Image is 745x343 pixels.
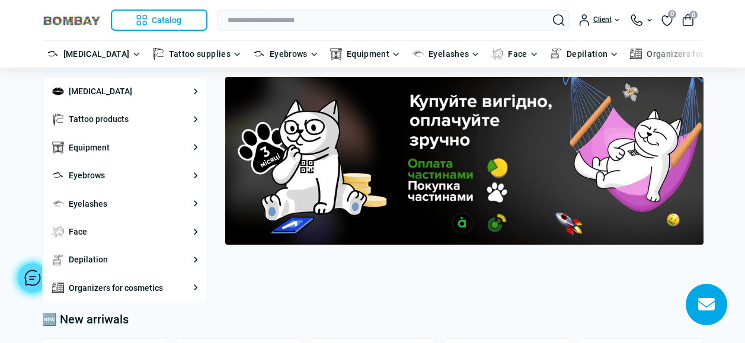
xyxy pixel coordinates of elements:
span: 0 [689,11,698,19]
img: Organizers for cosmetics [630,48,642,60]
a: Eyelashes [69,197,107,210]
a: [MEDICAL_DATA] [63,47,130,60]
a: Face [508,47,527,60]
a: Tattoo supplies [169,47,231,60]
span: 0 [668,10,676,18]
a: Tattoo products [69,113,129,126]
a: [MEDICAL_DATA] [69,85,132,98]
img: BOMBAY [42,15,101,26]
img: Eyebrows [253,48,265,60]
img: Equipment [330,48,342,60]
a: Equipment [347,47,389,60]
a: Equipment [69,141,110,154]
button: Search [553,14,565,26]
a: Organizers for cosmetics [69,281,163,294]
div: 🆕 New arriwals [42,300,704,338]
img: Depilation [550,48,562,60]
img: Tattoo supplies [152,48,164,60]
a: 0 [661,14,673,27]
div: 1 / 1 [225,77,704,245]
button: 0 [682,14,694,26]
img: Eyelashes [412,48,424,60]
img: Face [491,48,503,60]
a: Eyebrows [270,47,308,60]
a: Eyebrows [69,169,105,182]
a: Depilation [567,47,608,60]
a: Eyelashes [429,47,469,60]
a: Face [69,225,87,238]
button: Catalog [111,9,207,31]
img: Permanent makeup [47,48,59,60]
a: Depilation [69,253,108,266]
